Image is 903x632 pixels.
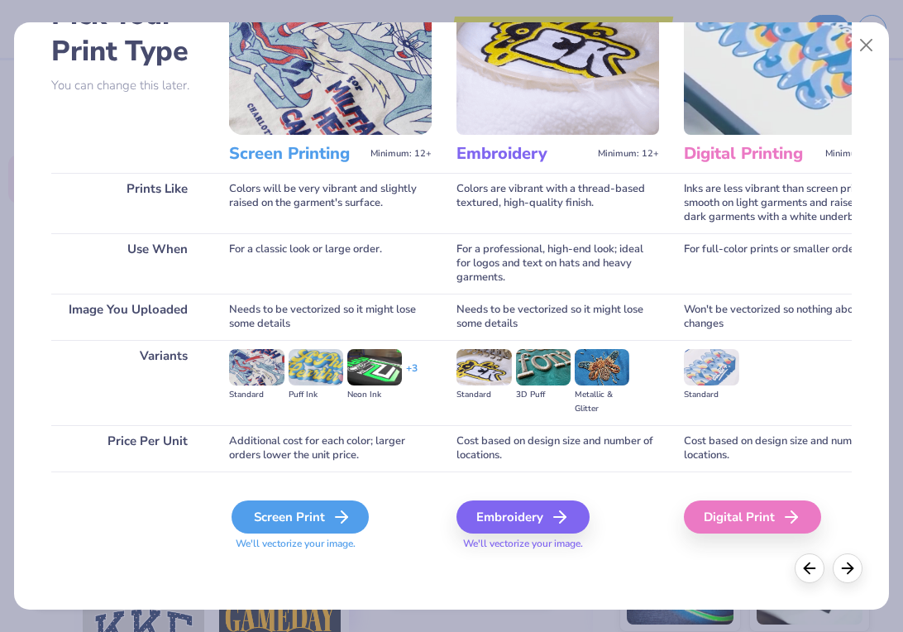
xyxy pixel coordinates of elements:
[51,79,204,93] p: You can change this later.
[684,173,886,233] div: Inks are less vibrant than screen printing; smooth on light garments and raised on dark garments ...
[684,500,821,534] div: Digital Print
[684,143,819,165] h3: Digital Printing
[229,294,432,340] div: Needs to be vectorized so it might lose some details
[456,173,659,233] div: Colors are vibrant with a thread-based textured, high-quality finish.
[229,143,364,165] h3: Screen Printing
[51,173,204,233] div: Prints Like
[232,500,369,534] div: Screen Print
[229,425,432,472] div: Additional cost for each color; larger orders lower the unit price.
[51,233,204,294] div: Use When
[456,388,511,402] div: Standard
[51,294,204,340] div: Image You Uploaded
[229,537,432,551] span: We'll vectorize your image.
[406,361,418,390] div: + 3
[684,349,738,385] img: Standard
[516,388,571,402] div: 3D Puff
[684,294,886,340] div: Won't be vectorized so nothing about it changes
[684,388,738,402] div: Standard
[456,349,511,385] img: Standard
[516,349,571,385] img: 3D Puff
[229,388,284,402] div: Standard
[347,388,402,402] div: Neon Ink
[229,349,284,385] img: Standard
[456,500,590,534] div: Embroidery
[229,233,432,294] div: For a classic look or large order.
[51,340,204,425] div: Variants
[370,148,432,160] span: Minimum: 12+
[684,233,886,294] div: For full-color prints or smaller orders.
[51,425,204,472] div: Price Per Unit
[825,148,886,160] span: Minimum: 12+
[575,349,629,385] img: Metallic & Glitter
[456,537,659,551] span: We'll vectorize your image.
[575,388,629,416] div: Metallic & Glitter
[598,148,659,160] span: Minimum: 12+
[684,425,886,472] div: Cost based on design size and number of locations.
[289,388,343,402] div: Puff Ink
[456,143,591,165] h3: Embroidery
[456,425,659,472] div: Cost based on design size and number of locations.
[456,233,659,294] div: For a professional, high-end look; ideal for logos and text on hats and heavy garments.
[347,349,402,385] img: Neon Ink
[289,349,343,385] img: Puff Ink
[850,30,881,61] button: Close
[229,173,432,233] div: Colors will be very vibrant and slightly raised on the garment's surface.
[456,294,659,340] div: Needs to be vectorized so it might lose some details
